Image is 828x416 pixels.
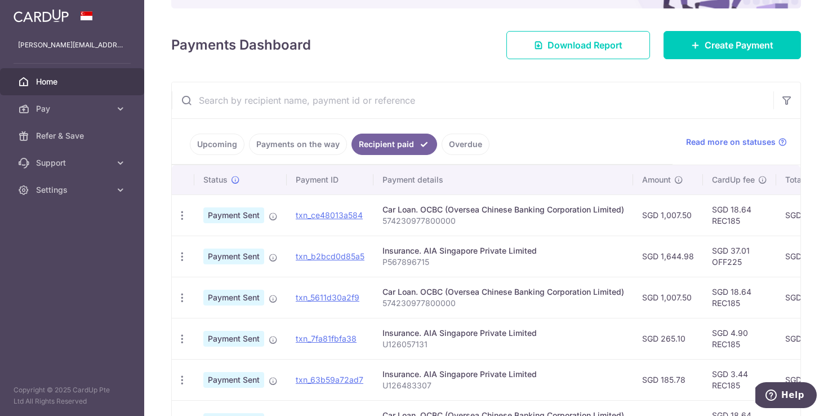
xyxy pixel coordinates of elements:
[18,39,126,51] p: [PERSON_NAME][EMAIL_ADDRESS][DOMAIN_NAME]
[633,318,703,359] td: SGD 265.10
[172,82,773,118] input: Search by recipient name, payment id or reference
[296,375,363,384] a: txn_63b59a72ad7
[642,174,671,185] span: Amount
[382,245,624,256] div: Insurance. AIA Singapore Private Limited
[296,251,364,261] a: txn_b2bcd0d85a5
[703,318,776,359] td: SGD 4.90 REC185
[547,38,622,52] span: Download Report
[442,134,489,155] a: Overdue
[14,9,69,23] img: CardUp
[703,194,776,236] td: SGD 18.64 REC185
[703,359,776,400] td: SGD 3.44 REC185
[506,31,650,59] a: Download Report
[203,372,264,388] span: Payment Sent
[296,293,359,302] a: txn_5611d30a2f9
[755,382,817,410] iframe: Opens a widget where you can find more information
[203,331,264,347] span: Payment Sent
[382,369,624,380] div: Insurance. AIA Singapore Private Limited
[36,157,110,169] span: Support
[382,328,624,339] div: Insurance. AIA Singapore Private Limited
[249,134,347,155] a: Payments on the way
[712,174,755,185] span: CardUp fee
[633,277,703,318] td: SGD 1,007.50
[203,249,264,264] span: Payment Sent
[664,31,801,59] a: Create Payment
[382,256,624,268] p: P567896715
[382,286,624,298] div: Car Loan. OCBC (Oversea Chinese Banking Corporation Limited)
[36,103,110,114] span: Pay
[382,215,624,227] p: 574230977800000
[287,165,373,194] th: Payment ID
[171,35,311,55] h4: Payments Dashboard
[36,76,110,87] span: Home
[36,184,110,196] span: Settings
[296,210,363,220] a: txn_ce48013a584
[633,236,703,277] td: SGD 1,644.98
[686,136,776,148] span: Read more on statuses
[296,334,357,343] a: txn_7fa81fbfa38
[686,136,787,148] a: Read more on statuses
[203,207,264,223] span: Payment Sent
[203,174,228,185] span: Status
[382,380,624,391] p: U126483307
[382,339,624,350] p: U126057131
[190,134,244,155] a: Upcoming
[705,38,773,52] span: Create Payment
[633,359,703,400] td: SGD 185.78
[36,130,110,141] span: Refer & Save
[703,277,776,318] td: SGD 18.64 REC185
[633,194,703,236] td: SGD 1,007.50
[785,174,822,185] span: Total amt.
[373,165,633,194] th: Payment details
[382,298,624,309] p: 574230977800000
[382,204,624,215] div: Car Loan. OCBC (Oversea Chinese Banking Corporation Limited)
[351,134,437,155] a: Recipient paid
[203,290,264,306] span: Payment Sent
[703,236,776,277] td: SGD 37.01 OFF225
